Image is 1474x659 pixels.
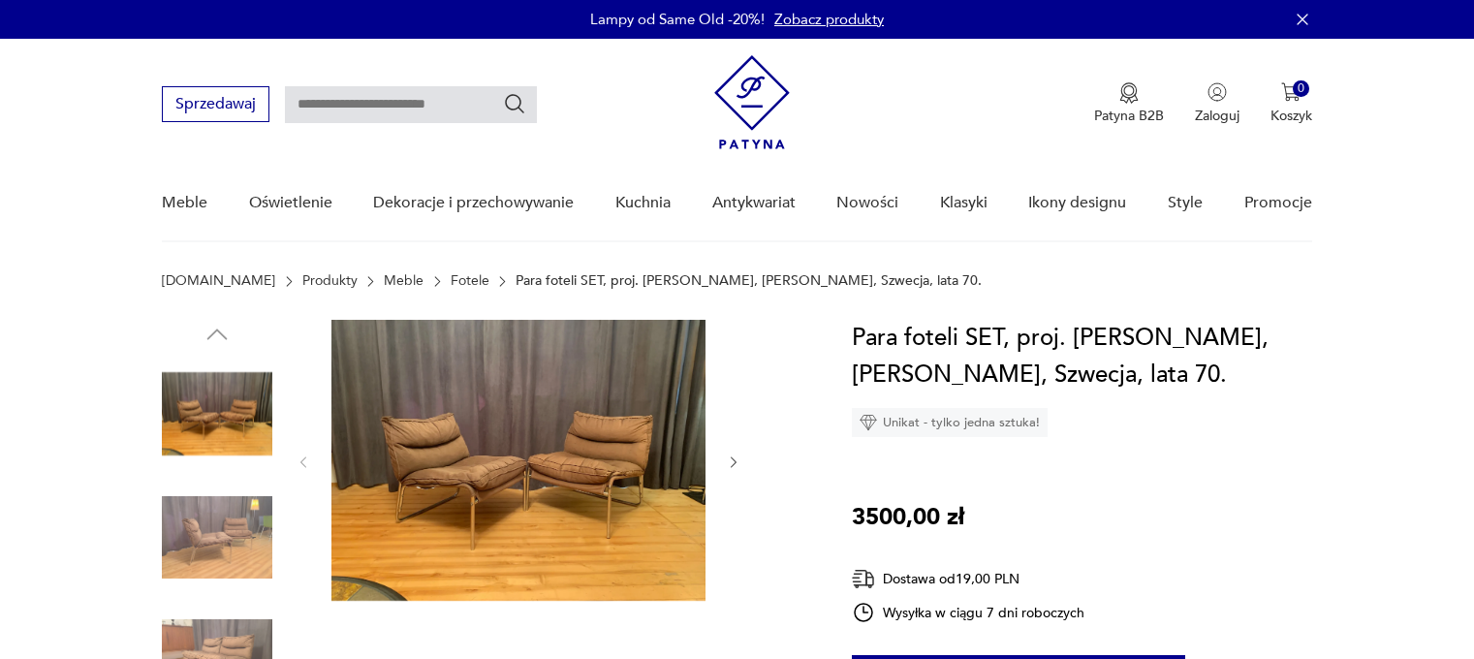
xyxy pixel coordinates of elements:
[1119,82,1139,104] img: Ikona medalu
[1094,82,1164,125] button: Patyna B2B
[249,166,332,240] a: Oświetlenie
[774,10,884,29] a: Zobacz produkty
[852,499,964,536] p: 3500,00 zł
[1168,166,1203,240] a: Style
[516,273,982,289] p: Para foteli SET, proj. [PERSON_NAME], [PERSON_NAME], Szwecja, lata 70.
[714,55,790,149] img: Patyna - sklep z meblami i dekoracjami vintage
[451,273,489,289] a: Fotele
[836,166,898,240] a: Nowości
[1028,166,1126,240] a: Ikony designu
[1281,82,1301,102] img: Ikona koszyka
[373,166,574,240] a: Dekoracje i przechowywanie
[162,86,269,122] button: Sprzedawaj
[860,414,877,431] img: Ikona diamentu
[162,273,275,289] a: [DOMAIN_NAME]
[1207,82,1227,102] img: Ikonka użytkownika
[712,166,796,240] a: Antykwariat
[1094,107,1164,125] p: Patyna B2B
[1270,82,1312,125] button: 0Koszyk
[615,166,671,240] a: Kuchnia
[1195,107,1239,125] p: Zaloguj
[302,273,358,289] a: Produkty
[852,408,1048,437] div: Unikat - tylko jedna sztuka!
[852,601,1084,624] div: Wysyłka w ciągu 7 dni roboczych
[503,92,526,115] button: Szukaj
[1270,107,1312,125] p: Koszyk
[384,273,423,289] a: Meble
[331,320,706,601] img: Zdjęcie produktu Para foteli SET, proj. Gillis Lundgren, Ikea, Szwecja, lata 70.
[940,166,988,240] a: Klasyki
[162,359,272,469] img: Zdjęcie produktu Para foteli SET, proj. Gillis Lundgren, Ikea, Szwecja, lata 70.
[852,567,1084,591] div: Dostawa od 19,00 PLN
[852,320,1312,393] h1: Para foteli SET, proj. [PERSON_NAME], [PERSON_NAME], Szwecja, lata 70.
[1195,82,1239,125] button: Zaloguj
[162,483,272,593] img: Zdjęcie produktu Para foteli SET, proj. Gillis Lundgren, Ikea, Szwecja, lata 70.
[852,567,875,591] img: Ikona dostawy
[162,99,269,112] a: Sprzedawaj
[1293,80,1309,97] div: 0
[590,10,765,29] p: Lampy od Same Old -20%!
[1094,82,1164,125] a: Ikona medaluPatyna B2B
[162,166,207,240] a: Meble
[1244,166,1312,240] a: Promocje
